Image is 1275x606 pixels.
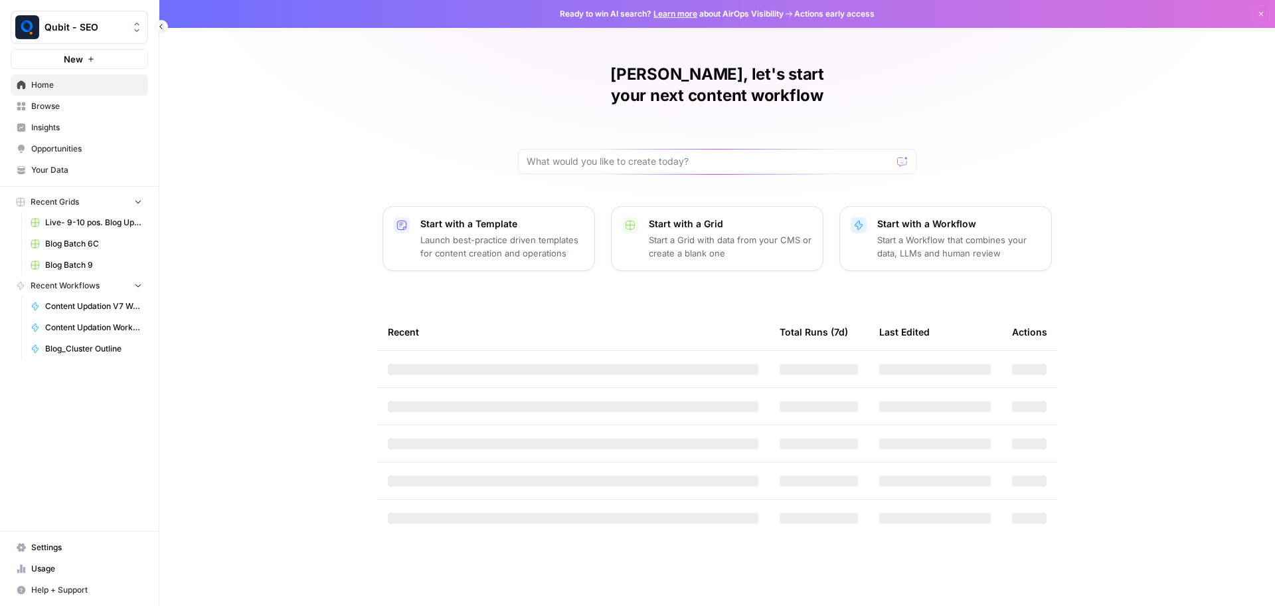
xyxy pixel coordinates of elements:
[11,159,148,181] a: Your Data
[877,233,1041,260] p: Start a Workflow that combines your data, LLMs and human review
[31,563,142,575] span: Usage
[31,79,142,91] span: Home
[31,143,142,155] span: Opportunities
[1012,314,1047,350] div: Actions
[25,317,148,338] a: Content Updation Workflow VA1
[527,155,892,168] input: What would you like to create today?
[653,9,697,19] a: Learn more
[649,233,812,260] p: Start a Grid with data from your CMS or create a blank one
[11,117,148,138] a: Insights
[31,122,142,134] span: Insights
[25,212,148,233] a: Live- 9-10 pos. Blog Updates Grid
[31,100,142,112] span: Browse
[11,579,148,601] button: Help + Support
[420,233,584,260] p: Launch best-practice driven templates for content creation and operations
[45,322,142,334] span: Content Updation Workflow VA1
[879,314,930,350] div: Last Edited
[31,164,142,176] span: Your Data
[388,314,758,350] div: Recent
[560,8,784,20] span: Ready to win AI search? about AirOps Visibility
[45,217,142,229] span: Live- 9-10 pos. Blog Updates Grid
[11,558,148,579] a: Usage
[11,138,148,159] a: Opportunities
[15,15,39,39] img: Qubit - SEO Logo
[649,217,812,231] p: Start with a Grid
[44,21,125,34] span: Qubit - SEO
[11,11,148,44] button: Workspace: Qubit - SEO
[11,49,148,69] button: New
[25,233,148,254] a: Blog Batch 6C
[611,206,823,271] button: Start with a GridStart a Grid with data from your CMS or create a blank one
[64,52,83,66] span: New
[45,238,142,250] span: Blog Batch 6C
[31,542,142,554] span: Settings
[31,280,100,292] span: Recent Workflows
[45,343,142,355] span: Blog_Cluster Outline
[794,8,875,20] span: Actions early access
[518,64,916,106] h1: [PERSON_NAME], let's start your next content workflow
[11,537,148,558] a: Settings
[11,192,148,212] button: Recent Grids
[780,314,848,350] div: Total Runs (7d)
[45,300,142,312] span: Content Updation V7 Workflow
[25,296,148,317] a: Content Updation V7 Workflow
[877,217,1041,231] p: Start with a Workflow
[25,254,148,276] a: Blog Batch 9
[25,338,148,359] a: Blog_Cluster Outline
[382,206,595,271] button: Start with a TemplateLaunch best-practice driven templates for content creation and operations
[11,74,148,96] a: Home
[11,276,148,296] button: Recent Workflows
[31,584,142,596] span: Help + Support
[11,96,148,117] a: Browse
[420,217,584,231] p: Start with a Template
[45,259,142,271] span: Blog Batch 9
[31,196,79,208] span: Recent Grids
[839,206,1052,271] button: Start with a WorkflowStart a Workflow that combines your data, LLMs and human review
